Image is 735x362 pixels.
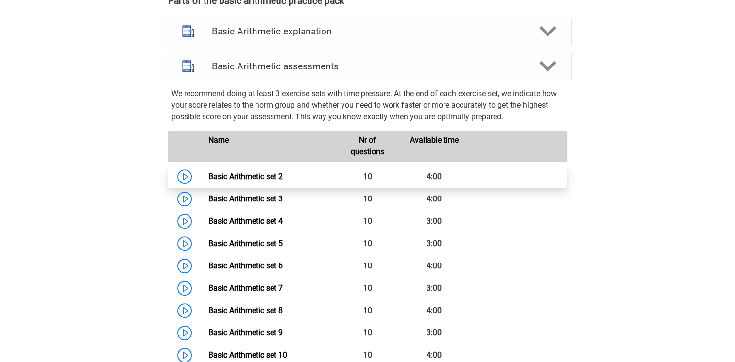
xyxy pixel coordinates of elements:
a: Basic Arithmetic set 3 [208,194,283,203]
h4: Basic Arithmetic explanation [212,26,524,37]
img: basic arithmetic explanations [176,19,201,44]
a: Basic Arithmetic set 7 [208,283,283,293]
a: Basic Arithmetic set 10 [208,350,287,360]
img: basic arithmetic assessments [176,54,201,79]
a: Basic Arithmetic set 6 [208,261,283,270]
a: Basic Arithmetic set 5 [208,239,283,248]
h4: Basic Arithmetic assessments [212,61,524,72]
a: Basic Arithmetic set 8 [208,306,283,315]
a: explanations Basic Arithmetic explanation [160,18,576,45]
a: Basic Arithmetic set 2 [208,172,283,181]
div: Name [201,134,334,158]
a: assessments Basic Arithmetic assessments [160,53,576,80]
p: We recommend doing at least 3 exercise sets with time pressure. At the end of each exercise set, ... [171,88,564,123]
div: Nr of questions [334,134,401,158]
div: Available time [401,134,467,158]
a: Basic Arithmetic set 4 [208,216,283,226]
a: Basic Arithmetic set 9 [208,328,283,337]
